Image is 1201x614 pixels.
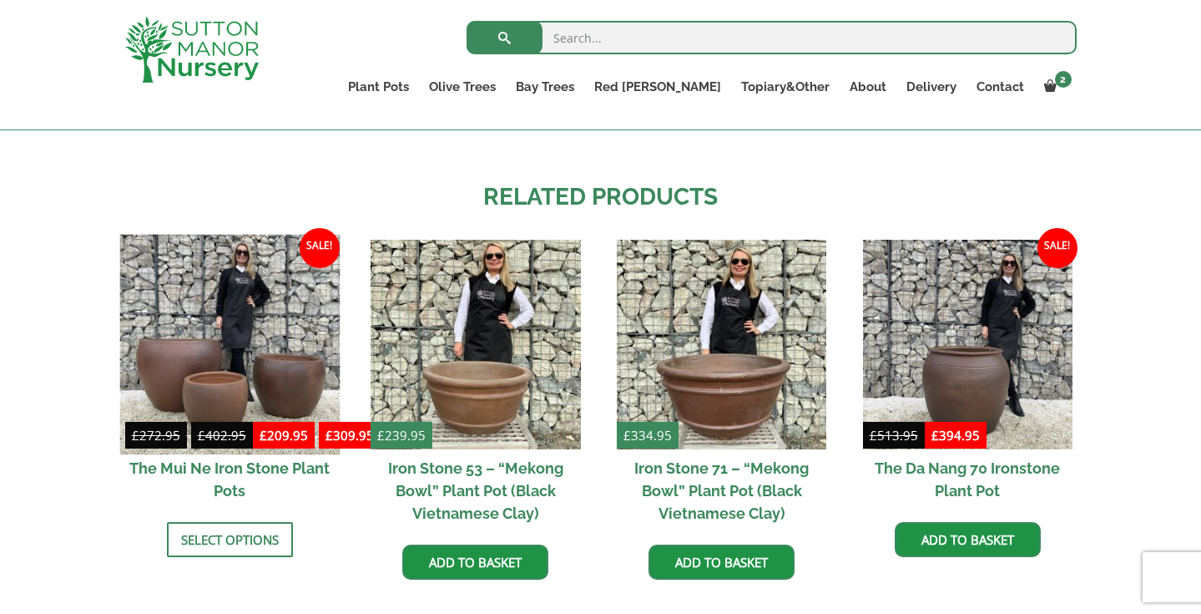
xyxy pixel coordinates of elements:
a: £334.95 Iron Stone 71 – “Mekong Bowl” Plant Pot (Black Vietnamese Clay) [617,240,826,532]
a: Add to basket: “Iron Stone 71 - "Mekong Bowl" Plant Pot (Black Vietnamese Clay)” [648,545,795,580]
ins: - [253,425,381,449]
a: Olive Trees [419,75,506,99]
span: £ [931,427,939,444]
span: £ [198,427,205,444]
span: £ [870,427,877,444]
h2: Iron Stone 53 – “Mekong Bowl” Plant Pot (Black Vietnamese Clay) [371,449,580,532]
a: Contact [966,75,1034,99]
span: Sale! [1037,228,1077,268]
h2: The Da Nang 70 Ironstone Plant Pot [863,449,1072,510]
del: - [125,425,253,449]
span: 2 [1055,71,1072,88]
a: Sale! The Da Nang 70 Ironstone Plant Pot [863,240,1072,510]
img: Iron Stone 71 - "Mekong Bowl" Plant Pot (Black Vietnamese Clay) [617,240,826,449]
bdi: 513.95 [870,427,918,444]
a: Red [PERSON_NAME] [584,75,731,99]
span: £ [377,427,385,444]
span: £ [325,427,333,444]
a: Add to basket: “Iron Stone 53 - "Mekong Bowl" Plant Pot (Black Vietnamese Clay)” [402,545,548,580]
h2: The Mui Ne Iron Stone Plant Pots [125,449,335,510]
a: Delivery [896,75,966,99]
img: The Mui Ne Iron Stone Plant Pots [119,234,340,454]
span: £ [132,427,139,444]
bdi: 394.95 [931,427,980,444]
bdi: 309.95 [325,427,374,444]
a: Sale! £272.95-£402.95 £209.95-£309.95 The Mui Ne Iron Stone Plant Pots [125,240,335,510]
a: Topiary&Other [731,75,840,99]
bdi: 239.95 [377,427,426,444]
span: Sale! [300,228,340,268]
input: Search... [467,21,1077,54]
a: Select options for “The Mui Ne Iron Stone Plant Pots” [167,522,293,557]
bdi: 334.95 [623,427,672,444]
span: £ [623,427,631,444]
bdi: 209.95 [260,427,308,444]
a: £239.95 Iron Stone 53 – “Mekong Bowl” Plant Pot (Black Vietnamese Clay) [371,240,580,532]
img: Iron Stone 53 - "Mekong Bowl" Plant Pot (Black Vietnamese Clay) [371,240,580,449]
img: logo [125,17,259,83]
h2: Iron Stone 71 – “Mekong Bowl” Plant Pot (Black Vietnamese Clay) [617,449,826,532]
bdi: 402.95 [198,427,246,444]
img: The Da Nang 70 Ironstone Plant Pot [863,240,1072,449]
span: £ [260,427,267,444]
h2: Related products [125,180,1077,215]
a: Add to basket: “The Da Nang 70 Ironstone Plant Pot” [895,522,1041,557]
a: 2 [1034,75,1077,99]
a: Plant Pots [338,75,419,99]
a: Bay Trees [506,75,584,99]
bdi: 272.95 [132,427,180,444]
a: About [840,75,896,99]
